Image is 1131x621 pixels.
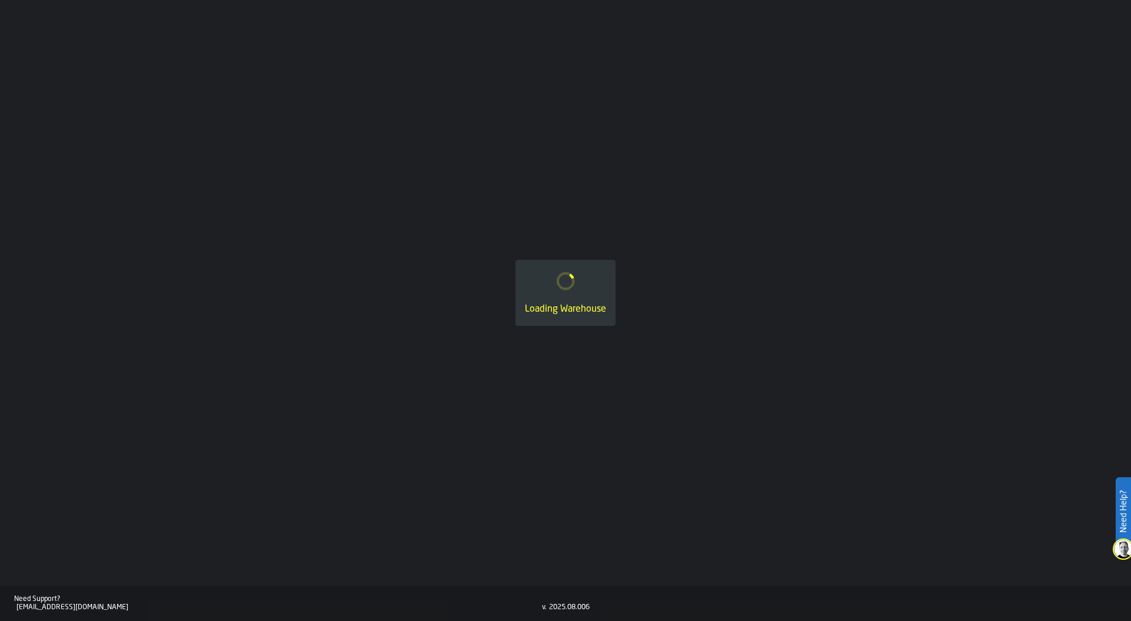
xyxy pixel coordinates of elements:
[525,302,606,316] div: Loading Warehouse
[1117,478,1130,544] label: Need Help?
[16,603,542,612] div: [EMAIL_ADDRESS][DOMAIN_NAME]
[542,603,547,612] div: v.
[14,595,542,603] div: Need Support?
[549,603,590,612] div: 2025.08.006
[14,595,542,612] a: Need Support?[EMAIL_ADDRESS][DOMAIN_NAME]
